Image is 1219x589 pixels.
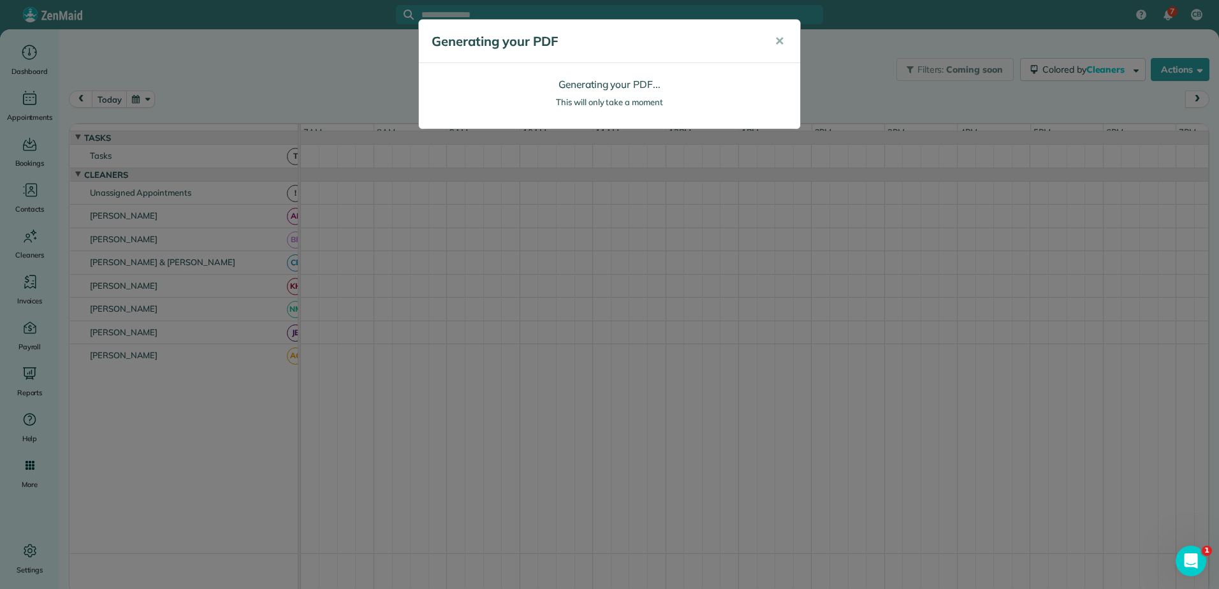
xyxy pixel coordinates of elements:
[775,34,784,48] span: ✕
[1202,546,1212,556] span: 1
[428,79,791,90] h4: Generating your PDF...
[432,33,757,50] h5: Generating your PDF
[428,96,791,109] p: This will only take a moment
[1176,546,1206,576] iframe: Intercom live chat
